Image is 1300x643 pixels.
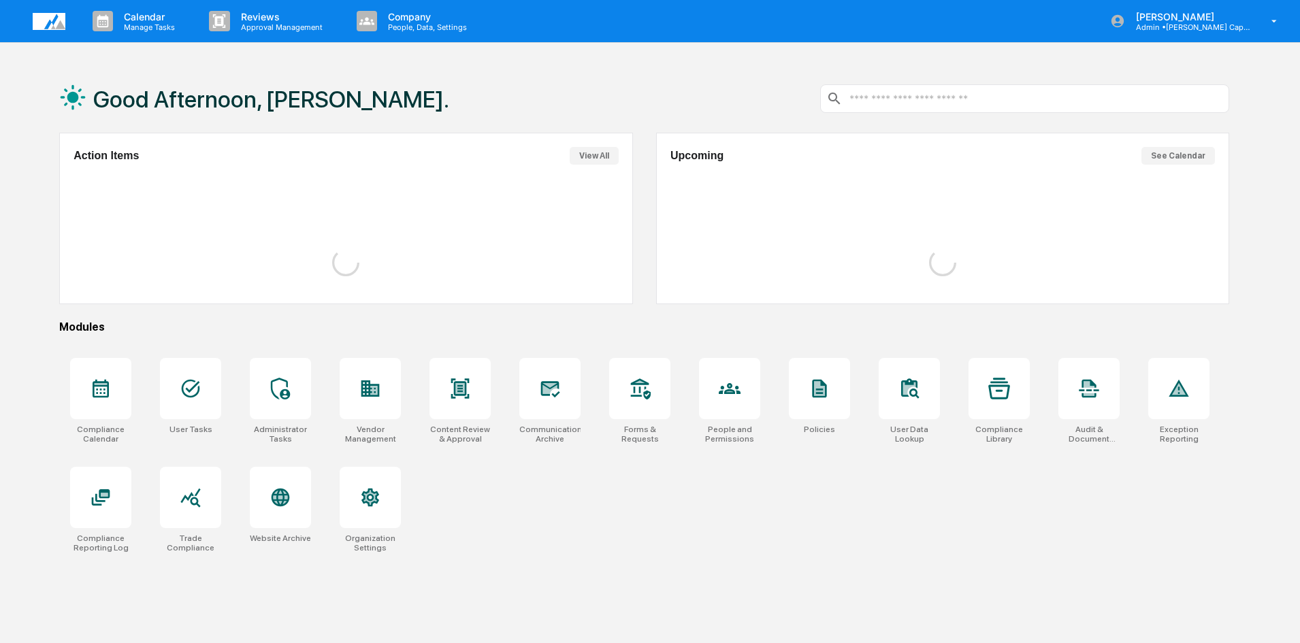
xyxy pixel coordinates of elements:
div: Modules [59,320,1229,333]
div: Administrator Tasks [250,425,311,444]
h1: Good Afternoon, [PERSON_NAME]. [93,86,449,113]
div: Forms & Requests [609,425,670,444]
p: Calendar [113,11,182,22]
div: Policies [804,425,835,434]
h2: Upcoming [670,150,724,162]
p: Admin • [PERSON_NAME] Capital Management [1125,22,1252,32]
div: People and Permissions [699,425,760,444]
p: Manage Tasks [113,22,182,32]
p: Company [377,11,474,22]
div: Audit & Document Logs [1058,425,1120,444]
div: Content Review & Approval [429,425,491,444]
div: Compliance Library [969,425,1030,444]
div: Vendor Management [340,425,401,444]
img: logo [33,13,65,30]
div: User Data Lookup [879,425,940,444]
p: People, Data, Settings [377,22,474,32]
div: Trade Compliance [160,533,221,553]
button: View All [570,147,619,165]
div: Compliance Reporting Log [70,533,131,553]
p: [PERSON_NAME] [1125,11,1252,22]
div: Exception Reporting [1148,425,1209,444]
div: User Tasks [169,425,212,434]
p: Approval Management [230,22,329,32]
div: Communications Archive [519,425,581,444]
div: Organization Settings [340,533,401,553]
div: Website Archive [250,533,311,543]
button: See Calendar [1141,147,1215,165]
p: Reviews [230,11,329,22]
h2: Action Items [74,150,139,162]
div: Compliance Calendar [70,425,131,444]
